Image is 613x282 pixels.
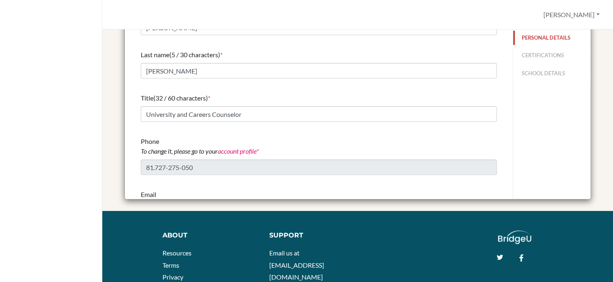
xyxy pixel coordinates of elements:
i: To change it, please go to your [141,147,257,155]
img: logo_white@2x-f4f0deed5e89b7ecb1c2cc34c3e3d731f90f0f143d5ea2071677605dd97b5244.png [498,231,531,244]
span: Phone [141,137,257,155]
span: Title [141,94,153,102]
a: Privacy [162,273,183,281]
a: account profile [218,147,257,155]
span: (32 / 60 characters) [153,94,208,102]
button: PERSONAL DETAILS [513,31,590,45]
div: About [162,231,251,240]
button: [PERSON_NAME] [540,7,603,22]
span: Last name [141,51,169,58]
a: Email us at [EMAIL_ADDRESS][DOMAIN_NAME] [269,249,324,281]
a: Resources [162,249,192,257]
button: SCHOOL DETAILS [513,66,590,81]
span: (5 / 30 characters) [169,51,220,58]
span: Email [141,190,402,208]
div: Support [269,231,350,240]
button: CERTIFICATIONS [513,48,590,63]
a: Terms [162,261,179,269]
